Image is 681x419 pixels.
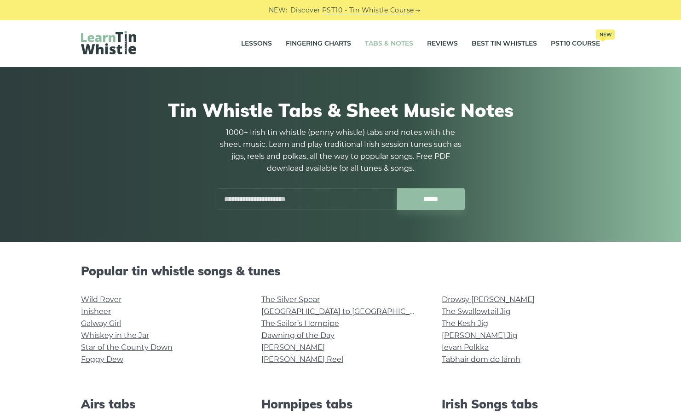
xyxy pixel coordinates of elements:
[261,295,320,304] a: The Silver Spear
[442,319,488,328] a: The Kesh Jig
[442,295,535,304] a: Drowsy [PERSON_NAME]
[81,31,136,54] img: LearnTinWhistle.com
[551,32,600,55] a: PST10 CourseNew
[442,397,600,411] h2: Irish Songs tabs
[472,32,537,55] a: Best Tin Whistles
[261,331,335,340] a: Dawning of the Day
[261,307,431,316] a: [GEOGRAPHIC_DATA] to [GEOGRAPHIC_DATA]
[365,32,413,55] a: Tabs & Notes
[261,355,343,364] a: [PERSON_NAME] Reel
[81,331,149,340] a: Whiskey in the Jar
[81,343,173,352] a: Star of the County Down
[81,307,111,316] a: Inisheer
[442,331,518,340] a: [PERSON_NAME] Jig
[81,397,239,411] h2: Airs tabs
[261,343,325,352] a: [PERSON_NAME]
[261,397,420,411] h2: Hornpipes tabs
[216,127,465,175] p: 1000+ Irish tin whistle (penny whistle) tabs and notes with the sheet music. Learn and play tradi...
[596,29,615,40] span: New
[286,32,351,55] a: Fingering Charts
[81,264,600,278] h2: Popular tin whistle songs & tunes
[81,295,121,304] a: Wild Rover
[427,32,458,55] a: Reviews
[241,32,272,55] a: Lessons
[442,355,520,364] a: Tabhair dom do lámh
[442,343,489,352] a: Ievan Polkka
[81,355,123,364] a: Foggy Dew
[261,319,339,328] a: The Sailor’s Hornpipe
[442,307,511,316] a: The Swallowtail Jig
[81,319,121,328] a: Galway Girl
[81,99,600,121] h1: Tin Whistle Tabs & Sheet Music Notes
